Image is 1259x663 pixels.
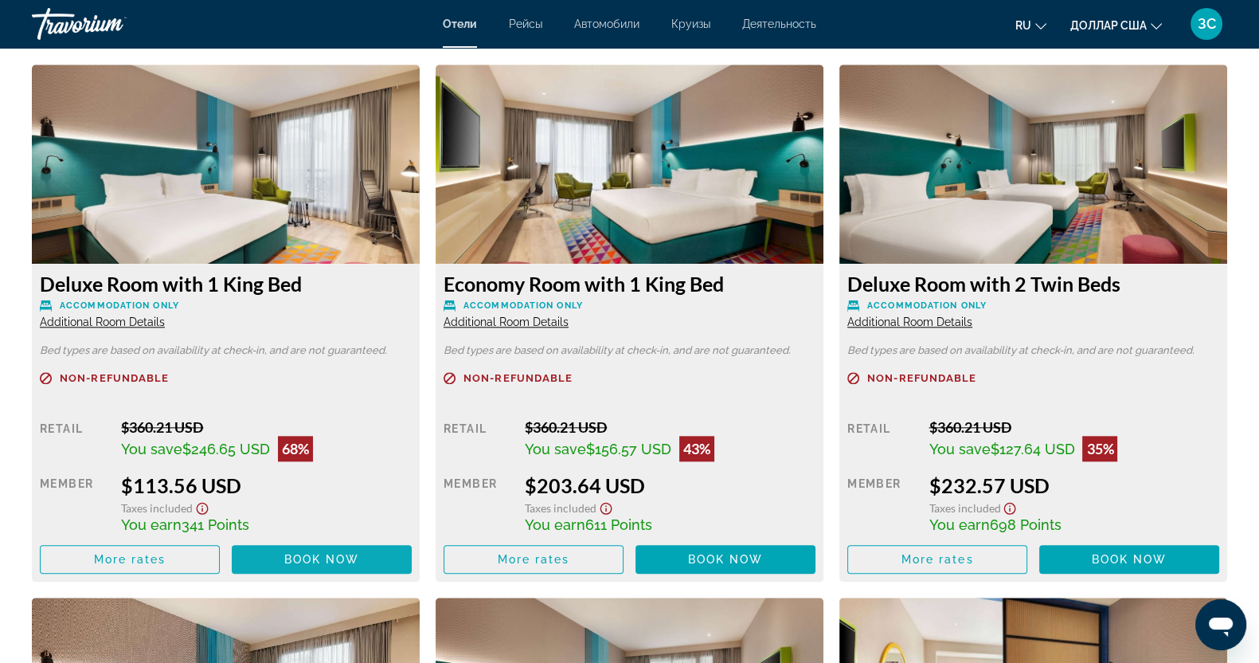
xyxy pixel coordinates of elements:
a: Рейсы [509,18,542,30]
span: Accommodation Only [463,300,583,311]
span: Additional Room Details [444,316,569,328]
div: 35% [1082,436,1117,461]
div: $113.56 USD [121,473,412,497]
span: More rates [94,553,166,566]
div: Retail [847,418,917,461]
button: Show Taxes and Fees disclaimer [596,497,616,516]
span: 611 Points [585,516,652,533]
a: Травориум [32,3,191,45]
span: More rates [901,553,974,566]
button: More rates [444,545,624,574]
div: Retail [40,418,109,461]
button: Меню пользователя [1186,7,1227,41]
div: 68% [278,436,313,461]
a: Круизы [671,18,710,30]
span: Accommodation Only [867,300,987,311]
button: Book now [635,545,815,574]
span: Additional Room Details [847,316,972,328]
span: $156.57 USD [586,441,671,457]
span: You save [525,441,586,457]
div: Retail [444,418,513,461]
a: Деятельность [742,18,816,30]
span: Accommodation Only [60,300,179,311]
h3: Deluxe Room with 2 Twin Beds [847,272,1219,296]
button: Book now [1039,545,1219,574]
button: Изменить язык [1015,14,1046,37]
span: Book now [1092,553,1167,566]
img: 20626056-f1a8-4eb7-a701-09efcf8d7e0f.jpeg [32,65,420,264]
span: $127.64 USD [990,441,1074,457]
div: $360.21 USD [929,418,1219,436]
img: bedcb44e-4cfd-4af8-90c0-ceac4e54a865.jpeg [436,65,823,264]
span: 698 Points [989,516,1061,533]
img: 3c6dff05-28dc-416e-8e7b-01eccf67d473.jpeg [839,65,1227,264]
a: Отели [443,18,477,30]
div: Member [444,473,513,533]
span: Book now [688,553,764,566]
span: Book now [284,553,360,566]
div: Member [40,473,109,533]
div: $360.21 USD [525,418,815,436]
span: More rates [498,553,570,566]
div: Member [847,473,917,533]
h3: Economy Room with 1 King Bed [444,272,815,296]
span: You earn [525,516,585,533]
button: More rates [847,545,1027,574]
div: $360.21 USD [121,418,412,436]
iframe: Кнопка запуска окна обмена сообщениями [1195,599,1246,650]
span: You save [929,441,990,457]
span: You save [121,441,182,457]
p: Bed types are based on availability at check-in, and are not guaranteed. [40,345,412,356]
font: доллар США [1070,19,1147,32]
div: 43% [679,436,714,461]
a: Автомобили [574,18,639,30]
button: More rates [40,545,220,574]
font: ru [1015,19,1031,32]
span: $246.65 USD [182,441,270,457]
span: 341 Points [182,516,249,533]
button: Изменить валюту [1070,14,1162,37]
span: You earn [121,516,182,533]
span: Additional Room Details [40,316,165,328]
div: $203.64 USD [525,473,815,497]
span: Taxes included [525,501,596,515]
span: Non-refundable [60,373,169,383]
button: Show Taxes and Fees disclaimer [193,497,212,516]
font: ЗС [1198,15,1216,32]
span: Taxes included [929,501,1000,515]
h3: Deluxe Room with 1 King Bed [40,272,412,296]
button: Show Taxes and Fees disclaimer [1000,497,1019,516]
p: Bed types are based on availability at check-in, and are not guaranteed. [847,345,1219,356]
span: Taxes included [121,501,193,515]
span: You earn [929,516,989,533]
button: Book now [232,545,412,574]
div: $232.57 USD [929,473,1219,497]
span: Non-refundable [867,373,976,383]
p: Bed types are based on availability at check-in, and are not guaranteed. [444,345,815,356]
span: Non-refundable [463,373,573,383]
